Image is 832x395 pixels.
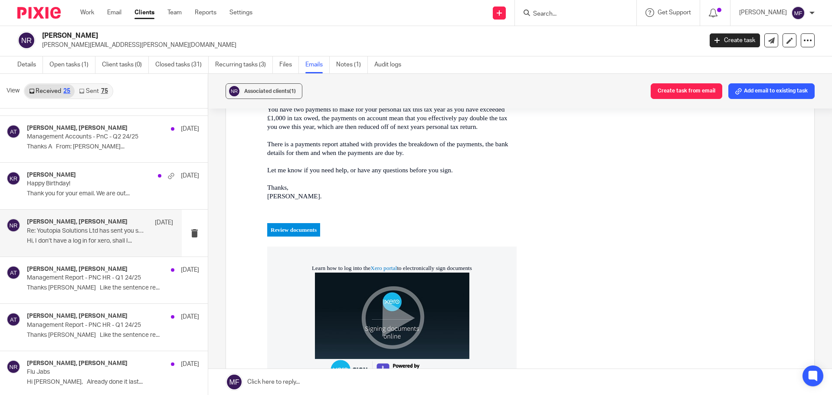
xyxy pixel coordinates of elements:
a: Closed tasks (31) [155,56,209,73]
p: Thanks A From: [PERSON_NAME]... [27,143,199,151]
a: Files [279,56,299,73]
a: Clients [134,8,154,17]
p: [DATE] [181,171,199,180]
img: svg%3E [7,266,20,280]
a: Emails [305,56,330,73]
img: svg%3E [7,218,20,232]
p: Management Report - PNC HR - Q1 24/25 [27,274,164,282]
a: Notes (1) [336,56,368,73]
h2: [PERSON_NAME] [42,31,566,40]
span: Associated clients [244,89,296,94]
a: Email [107,8,121,17]
p: Thank you for your email. We are out... [27,190,199,197]
img: Untitled design (1).gif [0,152,60,186]
a: Recurring tasks (3) [215,56,273,73]
p: [PERSON_NAME] [739,8,787,17]
p: Hi [PERSON_NAME], Already done it last... [27,379,199,386]
a: Received25 [25,84,75,98]
img: background.png [69,184,76,191]
h4: [PERSON_NAME], [PERSON_NAME] [27,360,128,367]
img: svg%3E [791,6,805,20]
h4: [PERSON_NAME], [PERSON_NAME] [27,313,128,320]
a: 01908 751 972 [105,167,151,174]
b: [PERSON_NAME] [69,147,128,155]
div: 25 [63,88,70,94]
p: [DATE] [181,125,199,133]
img: background.png [79,184,86,191]
img: background.png [88,184,95,191]
h4: [PERSON_NAME], [PERSON_NAME] [27,218,128,226]
p: [DATE] [181,313,199,321]
a: Client tasks (0) [102,56,149,73]
p: Re: Youtopia Solutions Ltd has sent you some documents to digitally sign [27,227,144,235]
p: [DATE] [155,218,173,227]
a: Sent75 [75,84,112,98]
h4: [PERSON_NAME] [27,171,76,179]
p: Happy Birthday! [27,180,164,188]
span: View [7,86,20,95]
p: Management Report - PNC HR - Q1 24/25 [27,322,164,329]
u: 07307 883123 [69,168,103,174]
a: here [80,198,95,205]
b: Book a meeting with me ! [0,198,97,205]
button: Associated clients(1) [226,83,302,99]
p: Flu Jabs [27,369,164,376]
a: Settings [229,8,252,17]
img: svg%3E [7,125,20,138]
div: 75 [101,88,108,94]
img: svg%3E [7,313,20,326]
span: Learn how to log into the to electronically sign documents [45,375,205,381]
a: Details [17,56,43,73]
p: Hi, I don’t have a log in for xero, shall I... [27,237,173,245]
span: Client Manager [69,157,116,165]
h4: [PERSON_NAME], [PERSON_NAME] [27,125,128,132]
a: Work [80,8,94,17]
a: Reports [195,8,216,17]
button: Create task from email [651,83,722,99]
img: background.png [98,184,105,191]
span: (1) [289,89,296,94]
input: Search [532,10,610,18]
span: IMPORTANT: The contents of this email and any attachments are confidential. They are intended for... [1,234,259,254]
p: [DATE] [181,360,199,369]
img: svg%3E [17,31,36,49]
img: svg%3E [7,360,20,374]
div: , Youtopia [69,157,273,165]
img: Pixie [17,7,61,19]
button: Add email to existing task [728,83,815,99]
p: [DATE] [181,266,199,274]
a: Create task [710,33,760,47]
a: Xero portal [103,375,130,381]
a: Team [167,8,182,17]
p: Thanks [PERSON_NAME] Like the sentence re... [27,332,199,339]
p: Management Accounts - PnC - Q2 24/25 [27,133,164,141]
a: podcast here [45,206,85,214]
a: Open tasks (1) [49,56,95,73]
img: svg%3E [7,171,20,185]
p: [PERSON_NAME][EMAIL_ADDRESS][PERSON_NAME][DOMAIN_NAME] [42,41,697,49]
td: | [65,144,278,194]
span: Get Support [658,10,691,16]
img: svg%3E [228,85,241,98]
p: Thanks [PERSON_NAME] Like the sentence re... [27,284,199,292]
a: Audit logs [374,56,408,73]
h4: [PERSON_NAME], [PERSON_NAME] [27,266,128,273]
